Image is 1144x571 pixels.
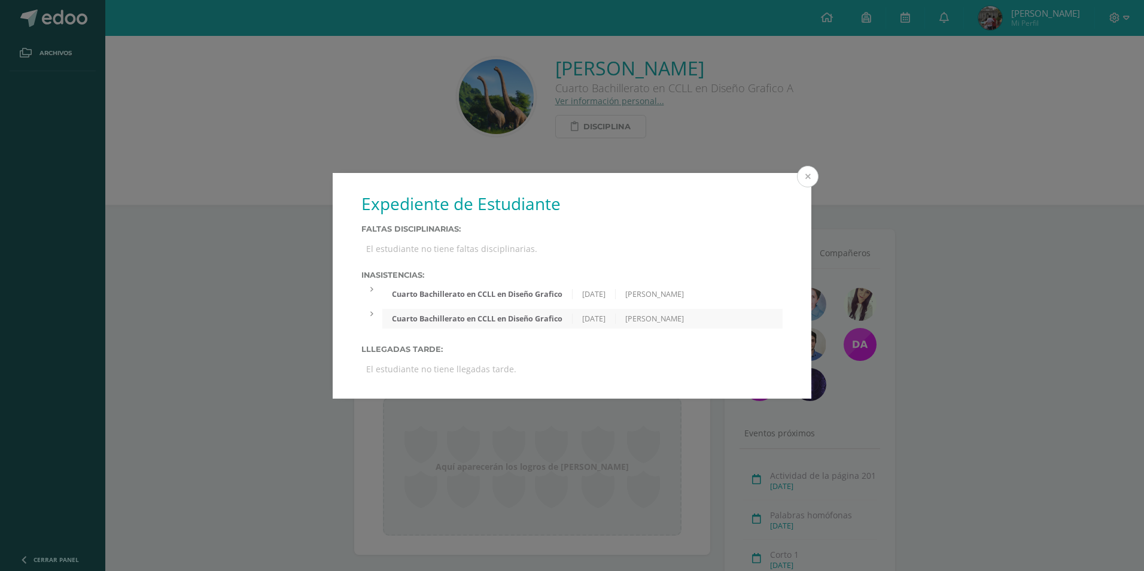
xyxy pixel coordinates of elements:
[382,289,573,299] div: Cuarto Bachillerato en CCLL en Diseño Grafico
[573,314,616,324] div: [DATE]
[382,314,573,324] div: Cuarto Bachillerato en CCLL en Diseño Grafico
[616,314,693,324] div: [PERSON_NAME]
[361,238,783,259] div: El estudiante no tiene faltas disciplinarias.
[361,359,783,379] div: El estudiante no tiene llegadas tarde.
[797,166,819,187] button: Close (Esc)
[616,289,693,299] div: [PERSON_NAME]
[361,192,783,215] h1: Expediente de Estudiante
[361,345,783,354] label: Lllegadas tarde:
[361,224,783,233] label: Faltas Disciplinarias:
[573,289,616,299] div: [DATE]
[361,271,783,280] label: Inasistencias:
